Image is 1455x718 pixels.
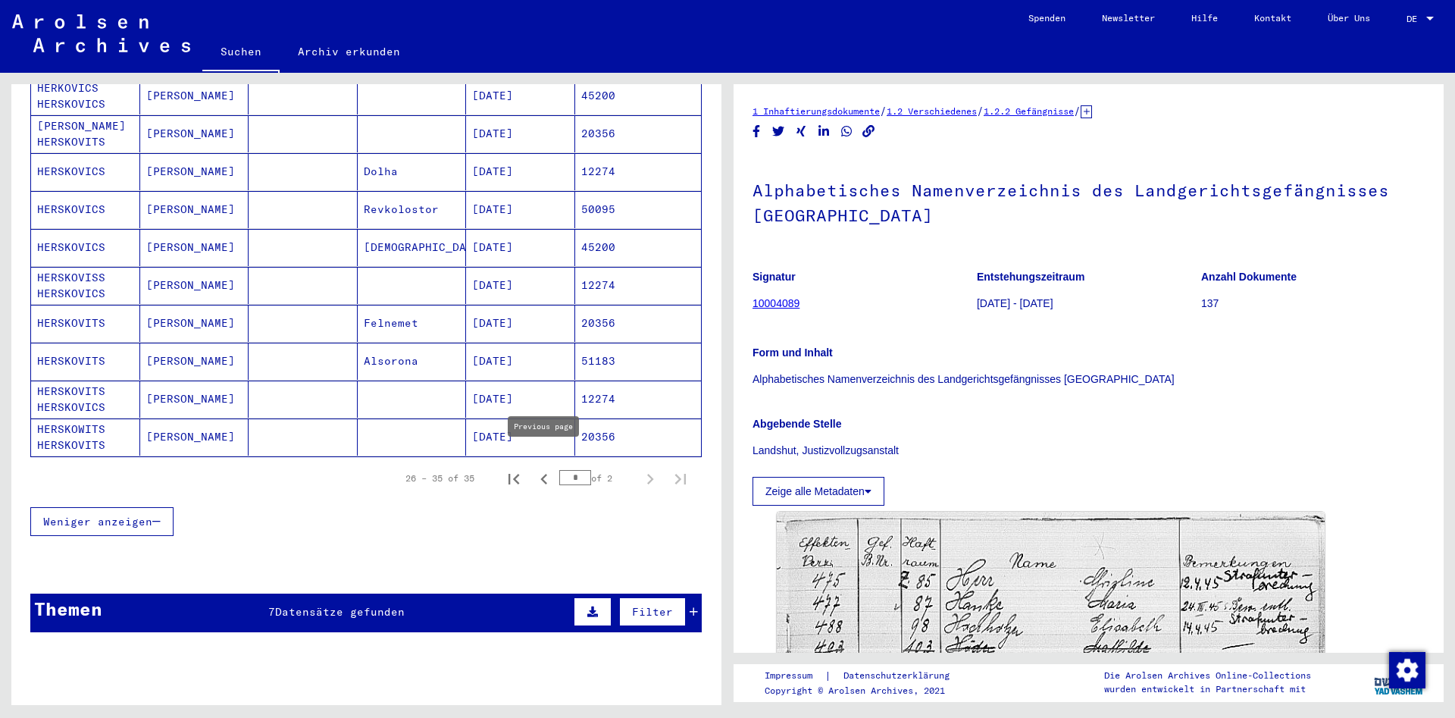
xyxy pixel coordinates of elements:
[140,267,249,304] mat-cell: [PERSON_NAME]
[140,419,249,456] mat-cell: [PERSON_NAME]
[358,191,467,228] mat-cell: Revkolostor
[816,122,832,141] button: Share on LinkedIn
[861,122,877,141] button: Copy link
[575,419,702,456] mat-cell: 20356
[977,271,1084,283] b: Entstehungszeitraum
[275,605,405,619] span: Datensätze gefunden
[575,115,702,152] mat-cell: 20356
[977,104,984,118] span: /
[43,515,152,528] span: Weniger anzeigen
[466,77,575,114] mat-cell: [DATE]
[575,153,702,190] mat-cell: 12274
[753,477,884,506] button: Zeige alle Metadaten
[665,463,696,494] button: Last page
[268,605,275,619] span: 7
[1074,104,1081,118] span: /
[1201,271,1297,283] b: Anzahl Dokumente
[1371,663,1428,701] img: yv_logo.png
[358,305,467,342] mat-cell: Felnemet
[1201,296,1425,312] p: 137
[793,122,809,141] button: Share on Xing
[753,155,1425,247] h1: Alphabetisches Namenverzeichnis des Landgerichtsgefängnisses [GEOGRAPHIC_DATA]
[619,597,686,626] button: Filter
[880,104,887,118] span: /
[466,115,575,152] mat-cell: [DATE]
[140,305,249,342] mat-cell: [PERSON_NAME]
[575,267,702,304] mat-cell: 12274
[280,33,418,70] a: Archiv erkunden
[31,305,140,342] mat-cell: HERSKOVITS
[31,343,140,380] mat-cell: HERSKOVITS
[559,471,635,485] div: of 2
[140,229,249,266] mat-cell: [PERSON_NAME]
[31,229,140,266] mat-cell: HERSKOVICS
[34,595,102,622] div: Themen
[1104,669,1311,682] p: Die Arolsen Archives Online-Collections
[358,229,467,266] mat-cell: [DEMOGRAPHIC_DATA]
[140,153,249,190] mat-cell: [PERSON_NAME]
[466,153,575,190] mat-cell: [DATE]
[405,472,474,485] div: 26 – 35 of 35
[887,105,977,117] a: 1.2 Verschiedenes
[765,668,968,684] div: |
[753,372,1425,387] p: Alphabetisches Namenverzeichnis des Landgerichtsgefängnisses [GEOGRAPHIC_DATA]
[575,229,702,266] mat-cell: 45200
[358,153,467,190] mat-cell: Dolha
[140,343,249,380] mat-cell: [PERSON_NAME]
[31,381,140,418] mat-cell: HERSKOVITS HERSKOVICS
[31,115,140,152] mat-cell: [PERSON_NAME] HERSKOVITS
[358,343,467,380] mat-cell: Alsorona
[1389,652,1425,688] img: Zustimmung ändern
[466,419,575,456] mat-cell: [DATE]
[466,305,575,342] mat-cell: [DATE]
[753,346,833,359] b: Form und Inhalt
[753,105,880,117] a: 1 Inhaftierungsdokumente
[765,668,824,684] a: Impressum
[749,122,765,141] button: Share on Facebook
[466,343,575,380] mat-cell: [DATE]
[632,605,673,619] span: Filter
[140,77,249,114] mat-cell: [PERSON_NAME]
[140,191,249,228] mat-cell: [PERSON_NAME]
[140,115,249,152] mat-cell: [PERSON_NAME]
[753,443,1425,459] p: Landshut, Justizvollzugsanstalt
[499,463,529,494] button: First page
[140,381,249,418] mat-cell: [PERSON_NAME]
[466,191,575,228] mat-cell: [DATE]
[575,381,702,418] mat-cell: 12274
[1104,682,1311,696] p: wurden entwickelt in Partnerschaft mit
[575,343,702,380] mat-cell: 51183
[575,305,702,342] mat-cell: 20356
[977,296,1200,312] p: [DATE] - [DATE]
[1406,14,1423,24] span: DE
[12,14,190,52] img: Arolsen_neg.svg
[771,122,787,141] button: Share on Twitter
[202,33,280,73] a: Suchen
[529,463,559,494] button: Previous page
[831,668,968,684] a: Datenschutzerklärung
[575,191,702,228] mat-cell: 50095
[31,77,140,114] mat-cell: HERKOVICS HERSKOVICS
[466,381,575,418] mat-cell: [DATE]
[984,105,1074,117] a: 1.2.2 Gefängnisse
[466,229,575,266] mat-cell: [DATE]
[31,191,140,228] mat-cell: HERSKOVICS
[635,463,665,494] button: Next page
[575,77,702,114] mat-cell: 45200
[839,122,855,141] button: Share on WhatsApp
[753,271,796,283] b: Signatur
[753,297,799,309] a: 10004089
[31,153,140,190] mat-cell: HERSKOVICS
[753,418,841,430] b: Abgebende Stelle
[466,267,575,304] mat-cell: [DATE]
[31,267,140,304] mat-cell: HERSKOVISS HERSKOVICS
[765,684,968,698] p: Copyright © Arolsen Archives, 2021
[31,419,140,456] mat-cell: HERSKOWITS HERSKOVITS
[30,507,174,536] button: Weniger anzeigen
